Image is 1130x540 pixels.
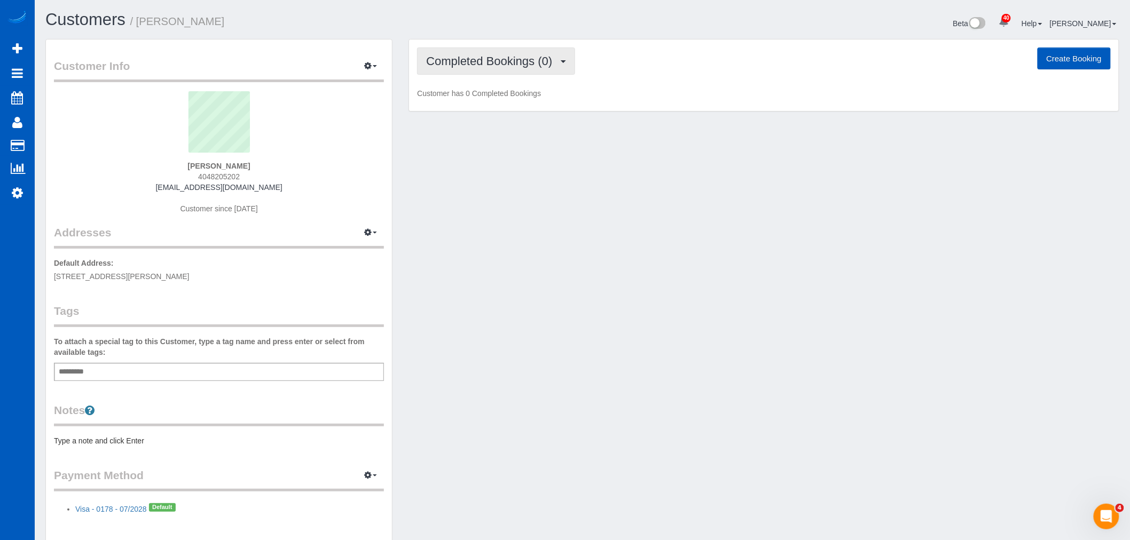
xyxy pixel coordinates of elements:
[181,204,258,213] span: Customer since [DATE]
[1038,47,1111,70] button: Create Booking
[187,162,250,170] strong: [PERSON_NAME]
[45,10,125,29] a: Customers
[54,272,190,281] span: [STREET_ADDRESS][PERSON_NAME]
[75,505,147,513] a: Visa - 0178 - 07/2028
[953,19,986,28] a: Beta
[156,183,282,192] a: [EMAIL_ADDRESS][DOMAIN_NAME]
[54,402,384,426] legend: Notes
[417,47,575,75] button: Completed Bookings (0)
[993,11,1014,34] a: 40
[1116,504,1124,512] span: 4
[426,54,558,68] span: Completed Bookings (0)
[54,58,384,82] legend: Customer Info
[417,88,1111,99] p: Customer has 0 Completed Bookings
[1022,19,1042,28] a: Help
[198,172,240,181] span: 4048205202
[1094,504,1119,529] iframe: Intercom live chat
[54,258,114,268] label: Default Address:
[130,15,225,27] small: / [PERSON_NAME]
[6,11,28,26] img: Automaid Logo
[1002,14,1011,22] span: 40
[54,435,384,446] pre: Type a note and click Enter
[54,303,384,327] legend: Tags
[54,336,384,358] label: To attach a special tag to this Customer, type a tag name and press enter or select from availabl...
[1050,19,1117,28] a: [PERSON_NAME]
[149,503,176,512] span: Default
[54,467,384,491] legend: Payment Method
[968,17,986,31] img: New interface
